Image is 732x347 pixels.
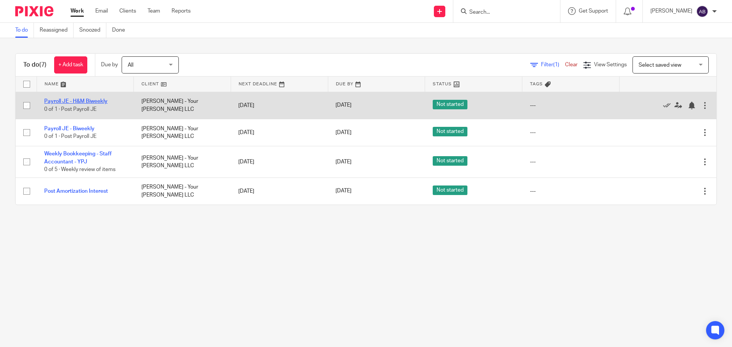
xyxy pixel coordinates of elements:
[79,23,106,38] a: Snoozed
[335,159,352,165] span: [DATE]
[44,107,96,112] span: 0 of 1 · Post Payroll JE
[231,92,328,119] td: [DATE]
[433,100,467,109] span: Not started
[148,7,160,15] a: Team
[565,62,578,67] a: Clear
[469,9,537,16] input: Search
[650,7,692,15] p: [PERSON_NAME]
[39,62,47,68] span: (7)
[134,119,231,146] td: [PERSON_NAME] - Your [PERSON_NAME] LLC
[54,56,87,74] a: + Add task
[44,189,108,194] a: Post Amortization Interest
[553,62,559,67] span: (1)
[541,62,565,67] span: Filter
[44,167,116,172] span: 0 of 5 · Weekly review of items
[15,6,53,16] img: Pixie
[44,99,108,104] a: Payroll JE - H&M Biweekly
[231,177,328,205] td: [DATE]
[231,146,328,177] td: [DATE]
[23,61,47,69] h1: To do
[663,102,674,109] a: Mark as done
[134,146,231,177] td: [PERSON_NAME] - Your [PERSON_NAME] LLC
[172,7,191,15] a: Reports
[433,185,467,195] span: Not started
[530,102,612,109] div: ---
[433,127,467,136] span: Not started
[134,177,231,205] td: [PERSON_NAME] - Your [PERSON_NAME] LLC
[231,119,328,146] td: [DATE]
[40,23,74,38] a: Reassigned
[119,7,136,15] a: Clients
[128,62,133,68] span: All
[530,129,612,136] div: ---
[639,62,681,68] span: Select saved view
[530,187,612,195] div: ---
[335,130,352,135] span: [DATE]
[15,23,34,38] a: To do
[44,134,96,139] span: 0 of 1 · Post Payroll JE
[530,158,612,166] div: ---
[335,103,352,108] span: [DATE]
[44,151,112,164] a: Weekly Bookkeeping - Staff Accountant - YPJ
[579,8,608,14] span: Get Support
[95,7,108,15] a: Email
[433,156,467,166] span: Not started
[594,62,627,67] span: View Settings
[530,82,543,86] span: Tags
[44,126,95,131] a: Payroll JE - Biweekly
[696,5,708,18] img: svg%3E
[134,92,231,119] td: [PERSON_NAME] - Your [PERSON_NAME] LLC
[112,23,131,38] a: Done
[335,189,352,194] span: [DATE]
[71,7,84,15] a: Work
[101,61,118,69] p: Due by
